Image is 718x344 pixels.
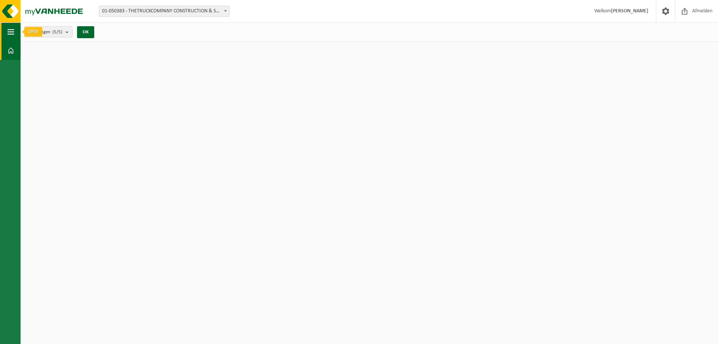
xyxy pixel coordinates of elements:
button: Vestigingen(5/5) [24,26,73,37]
strong: [PERSON_NAME] [611,8,648,14]
button: OK [77,26,94,38]
span: 01-050383 - THETRUCKCOMPANY CONSTRUCTION & SERVICE - GITS [99,6,230,17]
count: (5/5) [52,30,62,34]
span: 01-050383 - THETRUCKCOMPANY CONSTRUCTION & SERVICE - GITS [99,6,229,16]
span: Vestigingen [28,27,62,38]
